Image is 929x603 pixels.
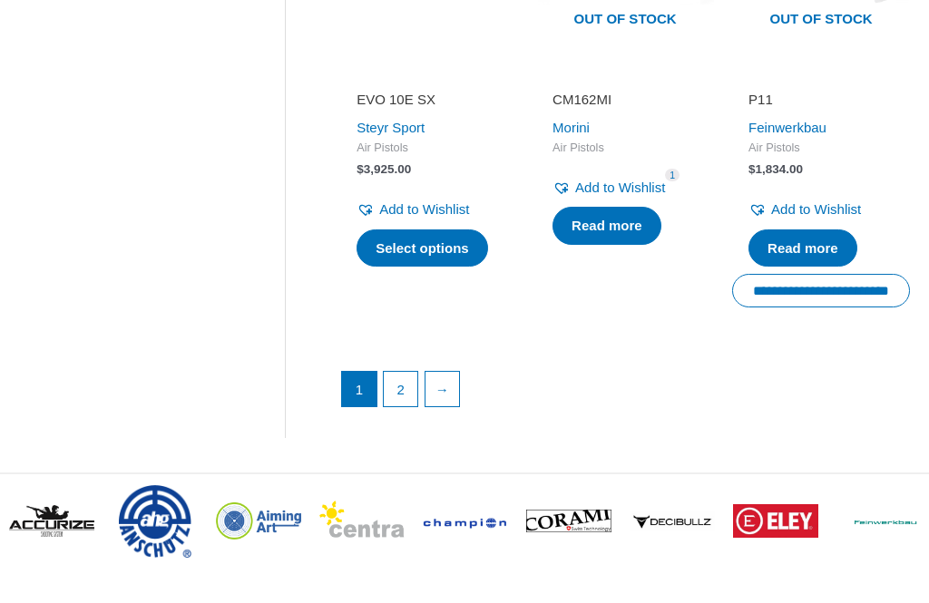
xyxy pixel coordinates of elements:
a: CM162MI [553,91,698,115]
h2: EVO 10E SX [357,91,502,109]
span: 1 [665,169,680,182]
a: Steyr Sport [357,120,425,135]
iframe: Customer reviews powered by Trustpilot [357,65,502,87]
iframe: Customer reviews powered by Trustpilot [748,65,894,87]
a: Morini [553,120,590,135]
h2: P11 [748,91,894,109]
bdi: 3,925.00 [357,162,411,176]
span: Air Pistols [748,141,894,156]
a: Read more about “P11” [748,229,857,267]
span: Page 1 [342,372,376,406]
span: $ [357,162,364,176]
a: EVO 10E SX [357,91,502,115]
a: Add to Wishlist [748,197,861,222]
span: Add to Wishlist [771,201,861,217]
a: → [425,372,460,406]
a: Select options for “EVO 10E SX” [357,229,488,267]
a: P11 [748,91,894,115]
span: Add to Wishlist [575,180,665,195]
span: Air Pistols [553,141,698,156]
a: Add to Wishlist [553,175,665,200]
h2: CM162MI [553,91,698,109]
img: brand logo [733,504,818,538]
nav: Product Pagination [340,371,910,416]
a: Select options for “CM162MI” [553,207,661,245]
span: Air Pistols [357,141,502,156]
span: $ [748,162,756,176]
a: Feinwerkbau [748,120,826,135]
iframe: Customer reviews powered by Trustpilot [553,65,698,87]
a: Add to Wishlist [357,197,469,222]
a: Page 2 [384,372,418,406]
bdi: 1,834.00 [748,162,803,176]
span: Add to Wishlist [379,201,469,217]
